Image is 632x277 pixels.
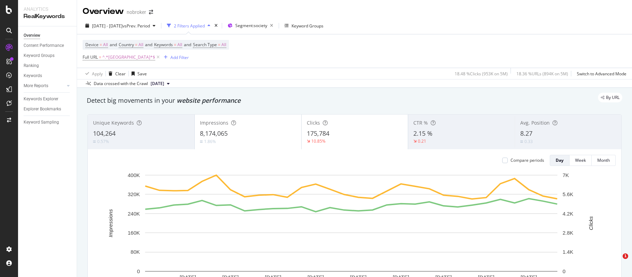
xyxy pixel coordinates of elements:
[130,249,140,255] text: 80K
[128,191,140,197] text: 320K
[556,157,564,163] div: Day
[511,157,544,163] div: Compare periods
[151,81,164,87] span: 2025 Apr. 7th
[138,40,143,50] span: All
[24,72,42,79] div: Keywords
[24,42,64,49] div: Content Performance
[128,172,140,178] text: 400K
[93,119,134,126] span: Unique Keywords
[413,119,428,126] span: CTR %
[418,138,426,144] div: 0.21
[100,42,102,48] span: =
[588,216,594,230] text: Clicks
[164,20,213,31] button: 2 Filters Applied
[108,209,113,237] text: Impressions
[24,72,72,79] a: Keywords
[128,211,140,217] text: 240K
[177,40,182,50] span: All
[292,23,323,29] div: Keyword Groups
[110,42,117,48] span: and
[204,138,216,144] div: 1.86%
[115,71,126,77] div: Clear
[24,32,40,39] div: Overview
[93,129,116,137] span: 104,264
[307,119,320,126] span: Clicks
[148,79,172,88] button: [DATE]
[92,23,123,29] span: [DATE] - [DATE]
[174,23,205,29] div: 2 Filters Applied
[24,119,59,126] div: Keyword Sampling
[123,23,150,29] span: vs Prev. Period
[83,54,98,60] span: Full URL
[570,155,592,166] button: Week
[606,95,620,100] span: By URL
[24,62,72,69] a: Ranking
[413,129,432,137] span: 2.15 %
[119,42,134,48] span: Country
[24,82,48,90] div: More Reports
[154,42,173,48] span: Keywords
[24,95,58,103] div: Keywords Explorer
[174,42,176,48] span: =
[170,54,189,60] div: Add Filter
[24,12,71,20] div: RealKeywords
[193,42,217,48] span: Search Type
[24,62,39,69] div: Ranking
[598,93,622,102] div: legacy label
[24,32,72,39] a: Overview
[221,40,226,50] span: All
[574,68,626,79] button: Switch to Advanced Mode
[137,71,147,77] div: Save
[24,82,65,90] a: More Reports
[85,42,99,48] span: Device
[575,157,586,163] div: Week
[592,155,616,166] button: Month
[563,268,565,274] text: 0
[129,68,147,79] button: Save
[563,172,569,178] text: 7K
[563,211,573,217] text: 4.2K
[213,22,219,29] div: times
[93,141,96,143] img: Equal
[24,6,71,12] div: Analytics
[161,53,189,61] button: Add Filter
[24,119,72,126] a: Keyword Sampling
[282,20,326,31] button: Keyword Groups
[97,138,109,144] div: 0.57%
[200,129,228,137] span: 8,174,065
[24,95,72,103] a: Keywords Explorer
[218,42,220,48] span: =
[608,253,625,270] iframe: Intercom live chat
[149,10,153,15] div: arrow-right-arrow-left
[128,230,140,236] text: 160K
[92,71,103,77] div: Apply
[563,249,573,255] text: 1.4K
[455,71,508,77] div: 18.48 % Clicks ( 953K on 5M )
[145,42,152,48] span: and
[184,42,191,48] span: and
[106,68,126,79] button: Clear
[83,68,103,79] button: Apply
[516,71,568,77] div: 18.36 % URLs ( 894K on 5M )
[94,81,148,87] div: Data crossed with the Crawl
[520,119,550,126] span: Avg. Position
[235,23,267,28] span: Segment: society
[524,138,533,144] div: 0.33
[135,42,137,48] span: =
[520,141,523,143] img: Equal
[24,106,72,113] a: Explorer Bookmarks
[520,129,532,137] span: 8.27
[225,20,276,31] button: Segment:society
[550,155,570,166] button: Day
[103,40,108,50] span: All
[83,20,158,31] button: [DATE] - [DATE]vsPrev. Period
[137,268,140,274] text: 0
[563,230,573,236] text: 2.8K
[24,106,61,113] div: Explorer Bookmarks
[24,52,72,59] a: Keyword Groups
[563,191,573,197] text: 5.6K
[577,71,626,77] div: Switch to Advanced Mode
[311,138,326,144] div: 10.85%
[597,157,610,163] div: Month
[307,129,329,137] span: 175,784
